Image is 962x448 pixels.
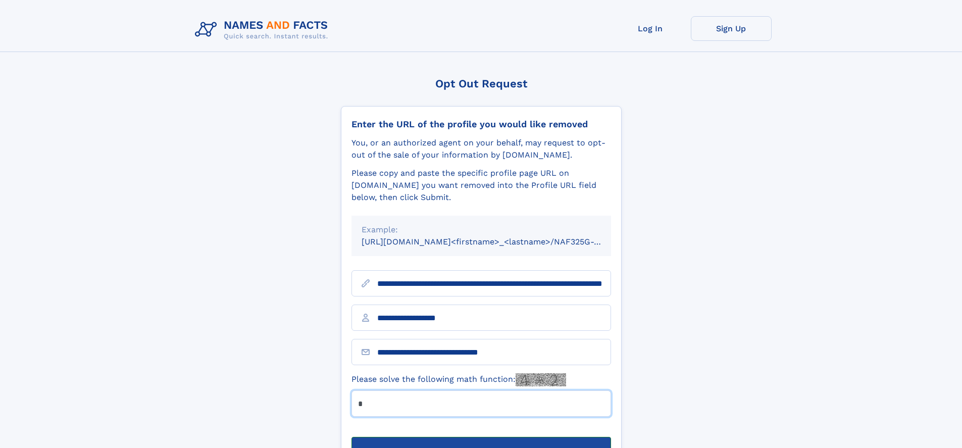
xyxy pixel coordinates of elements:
[362,237,630,246] small: [URL][DOMAIN_NAME]<firstname>_<lastname>/NAF325G-xxxxxxxx
[351,137,611,161] div: You, or an authorized agent on your behalf, may request to opt-out of the sale of your informatio...
[610,16,691,41] a: Log In
[351,119,611,130] div: Enter the URL of the profile you would like removed
[351,373,566,386] label: Please solve the following math function:
[191,16,336,43] img: Logo Names and Facts
[362,224,601,236] div: Example:
[691,16,772,41] a: Sign Up
[351,167,611,204] div: Please copy and paste the specific profile page URL on [DOMAIN_NAME] you want removed into the Pr...
[341,77,622,90] div: Opt Out Request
